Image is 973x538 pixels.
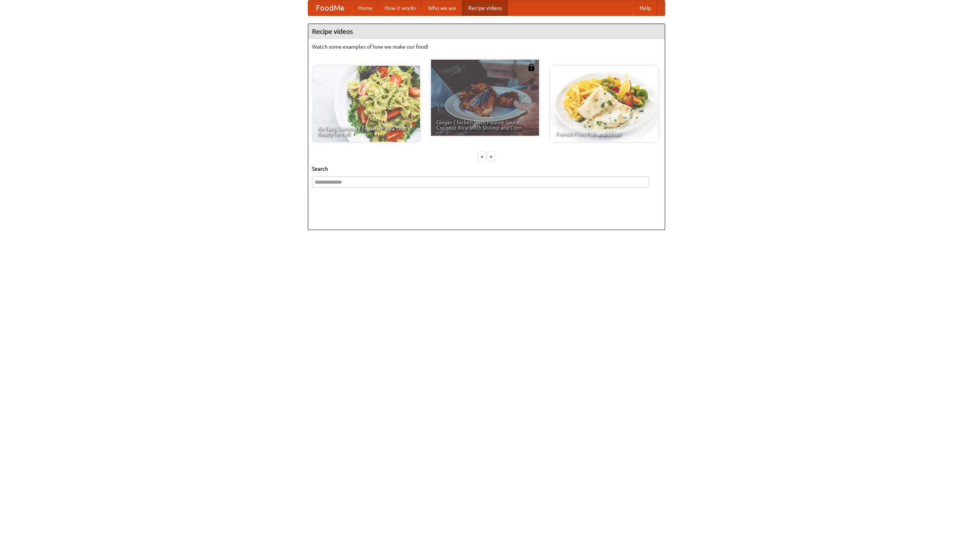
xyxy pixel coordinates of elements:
[634,0,657,16] a: Help
[550,66,658,142] a: French Fries Fish and Chips
[352,0,379,16] a: Home
[528,63,535,71] img: 483408.png
[488,152,494,161] div: »
[317,126,415,136] span: An Easy, Summery Tomato Pasta That's Ready for Fall
[462,0,508,16] a: Recipe videos
[556,131,653,136] span: French Fries Fish and Chips
[379,0,422,16] a: How it works
[312,43,661,51] p: Watch some examples of how we make our food!
[422,0,462,16] a: Who we are
[308,0,352,16] a: FoodMe
[312,165,661,173] h5: Search
[479,152,485,161] div: «
[312,66,420,142] a: An Easy, Summery Tomato Pasta That's Ready for Fall
[308,24,665,39] h4: Recipe videos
